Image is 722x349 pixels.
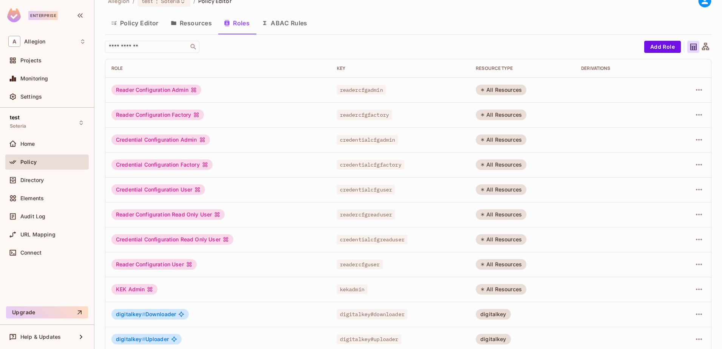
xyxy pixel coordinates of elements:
[476,259,526,270] div: All Resources
[20,213,45,219] span: Audit Log
[476,110,526,120] div: All Resources
[116,336,145,342] span: digitalkey
[337,110,392,120] span: readercfgfactory
[20,177,44,183] span: Directory
[111,259,197,270] div: Reader Configuration User
[111,85,201,95] div: Reader Configuration Admin
[20,195,44,201] span: Elements
[142,336,145,342] span: #
[218,14,256,32] button: Roles
[10,123,26,129] span: Soteria
[20,334,61,340] span: Help & Updates
[111,284,157,295] div: KEK Admin
[337,334,401,344] span: digitalkey#uploader
[337,85,386,95] span: readercfgadmin
[111,234,233,245] div: Credential Configuration Read Only User
[476,209,526,220] div: All Resources
[337,65,464,71] div: Key
[111,159,213,170] div: Credential Configuration Factory
[111,184,205,195] div: Credential Configuration User
[111,65,325,71] div: Role
[116,311,176,317] span: Downloader
[476,309,511,320] div: digitalkey
[28,11,58,20] div: Enterprise
[7,8,21,22] img: SReyMgAAAABJRU5ErkJggg==
[337,185,395,195] span: credentialcfguser
[644,41,681,53] button: Add Role
[105,14,165,32] button: Policy Editor
[10,114,20,120] span: test
[476,234,526,245] div: All Resources
[24,39,45,45] span: Workspace: Allegion
[20,76,48,82] span: Monitoring
[337,259,383,269] span: readercfguser
[337,135,398,145] span: credentialcfgadmin
[142,311,145,317] span: #
[476,184,526,195] div: All Resources
[476,284,526,295] div: All Resources
[337,210,395,219] span: readercfgreaduser
[116,336,169,342] span: Uploader
[20,250,42,256] span: Connect
[337,235,407,244] span: credentialcfgreaduser
[20,57,42,63] span: Projects
[6,306,88,318] button: Upgrade
[111,209,225,220] div: Reader Configuration Read Only User
[337,309,407,319] span: digitalkey#downloader
[337,284,367,294] span: kekadmin
[111,134,210,145] div: Credential Configuration Admin
[476,159,526,170] div: All Resources
[337,160,404,170] span: credentialcfgfactory
[20,94,42,100] span: Settings
[476,334,511,344] div: digitalkey
[476,85,526,95] div: All Resources
[165,14,218,32] button: Resources
[116,311,145,317] span: digitalkey
[476,65,569,71] div: RESOURCE TYPE
[20,232,56,238] span: URL Mapping
[20,141,35,147] span: Home
[8,36,20,47] span: A
[476,134,526,145] div: All Resources
[111,110,204,120] div: Reader Configuration Factory
[256,14,313,32] button: ABAC Rules
[581,65,664,71] div: Derivations
[20,159,37,165] span: Policy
